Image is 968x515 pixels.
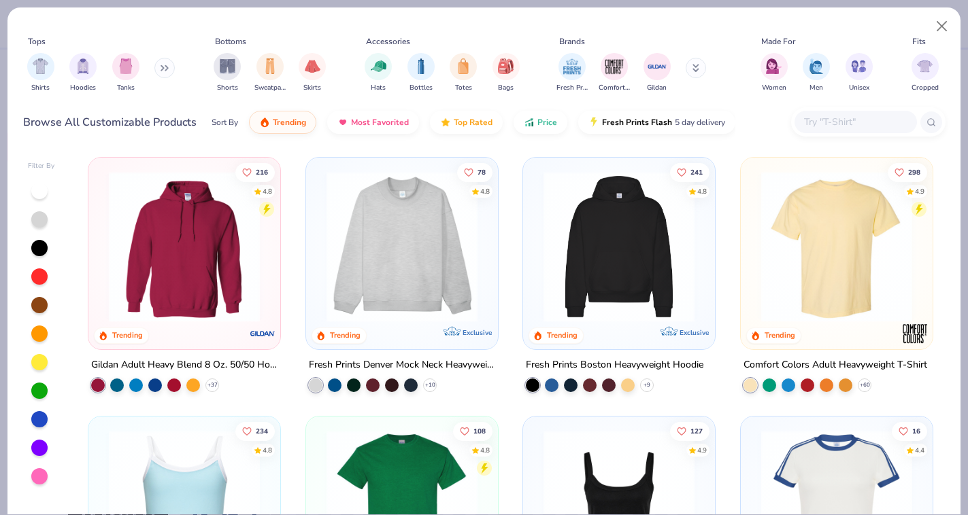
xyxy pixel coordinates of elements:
[249,319,276,347] img: Gildan logo
[803,53,830,93] button: filter button
[249,111,316,134] button: Trending
[303,83,321,93] span: Skirts
[912,53,939,93] button: filter button
[917,58,933,74] img: Cropped Image
[27,53,54,93] button: filter button
[670,421,710,440] button: Like
[424,380,435,389] span: + 10
[762,83,786,93] span: Women
[690,168,703,175] span: 241
[256,168,268,175] span: 216
[912,427,920,434] span: 16
[235,162,275,181] button: Like
[498,83,514,93] span: Bags
[498,58,513,74] img: Bags Image
[892,421,927,440] button: Like
[27,53,54,93] div: filter for Shirts
[410,83,433,93] span: Bottles
[117,83,135,93] span: Tanks
[915,445,924,455] div: 4.4
[112,53,139,93] button: filter button
[450,53,477,93] div: filter for Totes
[254,53,286,93] button: filter button
[766,58,782,74] img: Women Image
[414,58,429,74] img: Bottles Image
[473,427,486,434] span: 108
[112,53,139,93] div: filter for Tanks
[371,83,386,93] span: Hats
[744,356,927,373] div: Comfort Colors Adult Heavyweight T-Shirt
[320,171,484,322] img: f5d85501-0dbb-4ee4-b115-c08fa3845d83
[207,380,218,389] span: + 37
[810,83,823,93] span: Men
[644,53,671,93] div: filter for Gildan
[263,58,278,74] img: Sweatpants Image
[901,319,928,347] img: Comfort Colors logo
[803,53,830,93] div: filter for Men
[454,117,493,128] span: Top Rated
[846,53,873,93] div: filter for Unisex
[537,171,701,322] img: 91acfc32-fd48-4d6b-bdad-a4c1a30ac3fc
[455,83,472,93] span: Totes
[220,58,235,74] img: Shorts Image
[912,53,939,93] div: filter for Cropped
[28,161,55,171] div: Filter By
[761,53,788,93] button: filter button
[526,356,703,373] div: Fresh Prints Boston Heavyweight Hoodie
[309,356,495,373] div: Fresh Prints Denver Mock Neck Heavyweight Sweatshirt
[578,111,735,134] button: Fresh Prints Flash5 day delivery
[365,53,392,93] div: filter for Hats
[761,53,788,93] div: filter for Women
[912,35,926,48] div: Fits
[351,117,409,128] span: Most Favorited
[215,35,246,48] div: Bottoms
[809,58,824,74] img: Men Image
[28,35,46,48] div: Tops
[556,83,588,93] span: Fresh Prints
[697,445,707,455] div: 4.9
[31,83,50,93] span: Shirts
[69,53,97,93] div: filter for Hoodies
[263,445,272,455] div: 4.8
[456,58,471,74] img: Totes Image
[371,58,386,74] img: Hats Image
[23,114,197,130] div: Browse All Customizable Products
[256,427,268,434] span: 234
[562,56,582,77] img: Fresh Prints Image
[407,53,435,93] div: filter for Bottles
[450,53,477,93] button: filter button
[647,83,667,93] span: Gildan
[859,380,869,389] span: + 60
[254,83,286,93] span: Sweatpants
[33,58,48,74] img: Shirts Image
[118,58,133,74] img: Tanks Image
[305,58,320,74] img: Skirts Image
[647,56,667,77] img: Gildan Image
[556,53,588,93] div: filter for Fresh Prints
[70,83,96,93] span: Hoodies
[493,53,520,93] button: filter button
[365,53,392,93] button: filter button
[91,356,278,373] div: Gildan Adult Heavy Blend 8 Oz. 50/50 Hooded Sweatshirt
[908,168,920,175] span: 298
[366,35,410,48] div: Accessories
[480,186,490,196] div: 4.8
[299,53,326,93] button: filter button
[690,427,703,434] span: 127
[599,53,630,93] button: filter button
[514,111,567,134] button: Price
[407,53,435,93] button: filter button
[480,445,490,455] div: 4.8
[912,83,939,93] span: Cropped
[273,117,306,128] span: Trending
[254,53,286,93] div: filter for Sweatpants
[644,53,671,93] button: filter button
[604,56,624,77] img: Comfort Colors Image
[697,186,707,196] div: 4.8
[69,53,97,93] button: filter button
[440,117,451,128] img: TopRated.gif
[493,53,520,93] div: filter for Bags
[680,327,709,336] span: Exclusive
[235,421,275,440] button: Like
[556,53,588,93] button: filter button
